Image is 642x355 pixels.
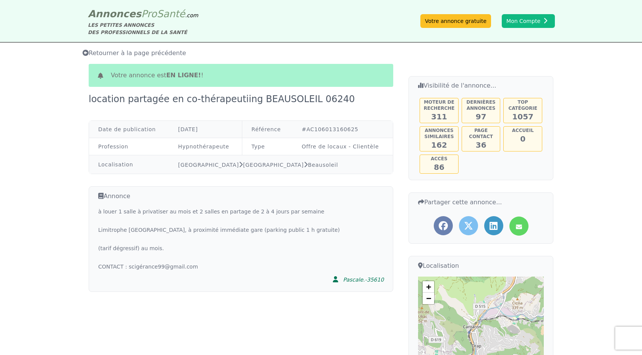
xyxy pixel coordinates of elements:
[154,264,158,270] span: e
[83,50,89,56] i: Retourner à la liste
[243,162,304,168] a: [GEOGRAPHIC_DATA]
[190,264,193,270] span: o
[418,197,544,207] h3: Partager cette annonce...
[89,121,169,138] td: Date de publication
[186,264,190,270] span: c
[185,12,198,18] span: .com
[178,264,182,270] span: a
[421,99,457,111] h5: Moteur de recherche
[476,112,486,121] span: 97
[463,127,499,140] h5: Page contact
[161,264,165,270] span: 9
[476,140,486,150] span: 36
[423,281,434,293] a: Zoom in
[83,49,186,57] span: Retourner à la page précédente
[169,121,242,138] td: [DATE]
[111,71,203,80] span: Votre annonce est !
[98,191,384,201] h3: Annonce
[143,264,145,270] span: r
[89,155,169,174] td: Localisation
[423,293,434,304] a: Zoom out
[170,264,173,270] span: g
[98,207,384,271] div: à louer 1 salle à privatiser au mois et 2 salles en partage de 2 à 4 jours par semaine Limitrophe...
[88,8,141,20] span: Annonces
[89,93,359,105] div: location partagée en co-thérapeutiing BEAUSOLEIL 06240
[292,121,393,138] td: #AC106013160625
[302,143,379,150] a: Offre de locaux - Clientèle
[463,99,499,111] h5: Dernières annonces
[431,112,447,121] span: 311
[141,8,157,20] span: Pro
[178,143,229,150] a: Hypnothérapeute
[502,14,555,28] button: Mon Compte
[484,216,503,235] a: Partager l'annonce sur LinkedIn
[426,282,431,291] span: +
[418,81,544,90] h3: Visibilité de l'annonce...
[88,21,198,36] div: LES PETITES ANNONCES DES PROFESSIONNELS DE LA SANTÉ
[158,264,161,270] span: 9
[504,99,541,111] h5: Top catégorie
[242,121,293,138] td: Référence
[328,271,384,287] a: Pascale.-35610
[434,216,453,235] a: Partager l'annonce sur Facebook
[459,216,478,235] a: Partager l'annonce sur Twitter
[148,264,152,270] span: n
[183,264,185,270] span: l
[421,156,457,162] h5: Accès
[182,264,183,270] span: i
[343,276,384,283] div: Pascale.-35610
[308,162,338,168] a: Beausoleil
[509,217,529,236] a: Partager l'annonce par mail
[152,264,155,270] span: c
[420,14,491,28] a: Votre annonce gratuite
[431,140,447,150] span: 162
[418,261,544,270] h3: Localisation
[426,293,431,303] span: −
[166,72,201,79] b: en ligne!
[157,8,185,20] span: Santé
[242,138,293,155] td: Type
[512,112,533,121] span: 1057
[434,163,444,172] span: 86
[145,264,148,270] span: a
[421,127,457,140] h5: Annonces similaires
[178,162,239,168] a: [GEOGRAPHIC_DATA]
[88,8,198,20] a: AnnoncesProSanté.com
[173,264,179,270] span: m
[193,264,198,270] span: m
[89,138,169,155] td: Profession
[520,134,525,143] span: 0
[504,127,541,134] h5: Accueil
